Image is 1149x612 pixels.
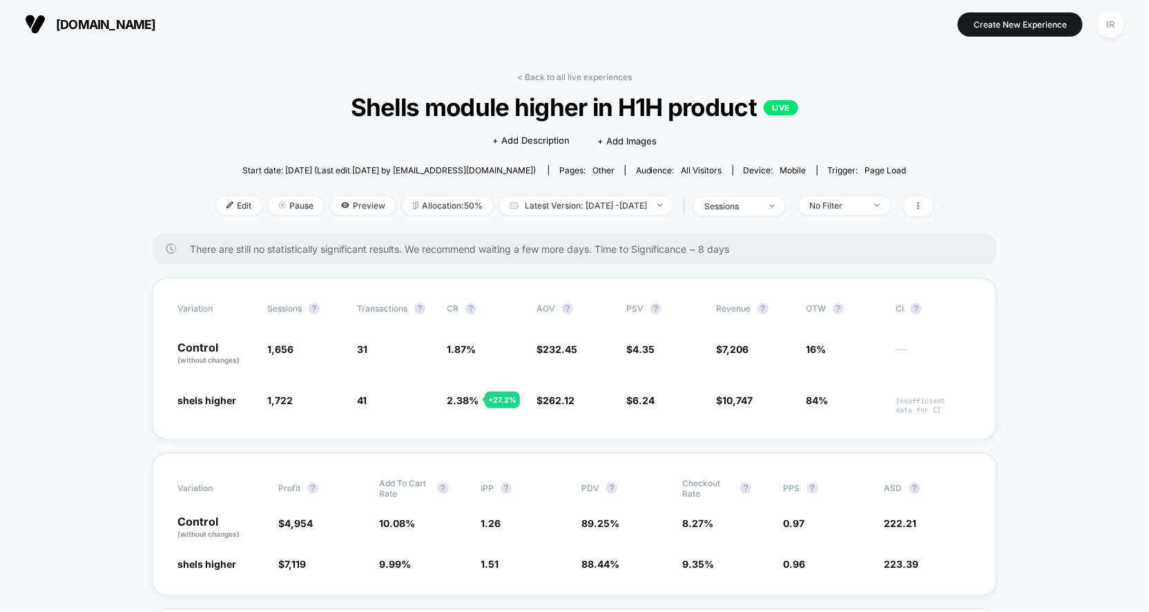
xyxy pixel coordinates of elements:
[784,517,805,529] span: 0.97
[581,483,599,493] span: PDV
[784,483,800,493] span: PPS
[626,394,655,406] span: $
[492,134,570,148] span: + Add Description
[307,483,318,494] button: ?
[267,343,293,355] span: 1,656
[537,394,574,406] span: $
[592,165,615,175] span: other
[770,204,775,207] img: end
[722,394,753,406] span: 10,747
[403,196,493,215] span: Allocation: 50%
[267,394,293,406] span: 1,722
[278,517,313,529] span: $
[885,558,919,570] span: 223.39
[562,303,573,314] button: ?
[177,530,240,538] span: (without changes)
[177,356,240,364] span: (without changes)
[177,478,253,499] span: Variation
[380,478,431,499] span: Add To Cart Rate
[911,303,922,314] button: ?
[447,394,479,406] span: 2.38 %
[226,202,233,209] img: edit
[56,17,156,32] span: [DOMAIN_NAME]
[481,517,501,529] span: 1.26
[633,394,655,406] span: 6.24
[833,303,844,314] button: ?
[447,303,458,314] span: CR
[885,517,917,529] span: 222.21
[481,483,494,493] span: IPP
[25,14,46,35] img: Visually logo
[413,202,418,209] img: rebalance
[633,343,655,355] span: 4.35
[447,343,476,355] span: 1.87 %
[284,558,306,570] span: 7,119
[865,165,907,175] span: Page Load
[190,243,969,255] span: There are still no statistically significant results. We recommend waiting a few more days . Time...
[784,558,806,570] span: 0.96
[716,394,753,406] span: $
[682,165,722,175] span: All Visitors
[252,93,897,122] span: Shells module higher in H1H product
[682,558,714,570] span: 9.35 %
[733,165,817,175] span: Device:
[716,303,751,314] span: Revenue
[764,100,798,115] p: LIVE
[331,196,396,215] span: Preview
[780,165,807,175] span: mobile
[682,478,733,499] span: Checkout Rate
[21,13,160,35] button: [DOMAIN_NAME]
[757,303,769,314] button: ?
[657,204,662,207] img: end
[279,202,286,209] img: end
[581,558,619,570] span: 88.44 %
[1093,10,1128,39] button: IR
[357,394,367,406] span: 41
[414,303,425,314] button: ?
[806,343,826,355] span: 16%
[177,394,236,406] span: shels higher
[357,303,407,314] span: Transactions
[465,303,476,314] button: ?
[380,558,412,570] span: 9.99 %
[909,483,920,494] button: ?
[806,303,882,314] span: OTW
[896,345,972,365] span: ---
[177,303,253,314] span: Variation
[682,517,713,529] span: 8.27 %
[517,72,632,82] a: < Back to all live experiences
[885,483,902,493] span: ASD
[606,483,617,494] button: ?
[357,343,367,355] span: 31
[809,200,865,211] div: No Filter
[537,343,577,355] span: $
[958,12,1083,37] button: Create New Experience
[896,396,972,414] span: Insufficient data for CI
[278,483,300,493] span: Profit
[510,202,518,209] img: calendar
[722,343,749,355] span: 7,206
[501,483,512,494] button: ?
[242,165,536,175] span: Start date: [DATE] (Last edit [DATE] by [EMAIL_ADDRESS][DOMAIN_NAME])
[543,394,574,406] span: 262.12
[716,343,749,355] span: $
[269,196,324,215] span: Pause
[485,392,520,408] div: + 27.2 %
[278,558,306,570] span: $
[807,483,818,494] button: ?
[740,483,751,494] button: ?
[650,303,662,314] button: ?
[1097,11,1124,38] div: IR
[626,303,644,314] span: PSV
[267,303,302,314] span: Sessions
[500,196,673,215] span: Latest Version: [DATE] - [DATE]
[597,135,657,146] span: + Add Images
[559,165,615,175] div: Pages:
[636,165,722,175] div: Audience:
[380,517,416,529] span: 10.08 %
[177,342,253,365] p: Control
[177,558,236,570] span: shels higher
[581,517,619,529] span: 89.25 %
[537,303,555,314] span: AOV
[806,394,828,406] span: 84%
